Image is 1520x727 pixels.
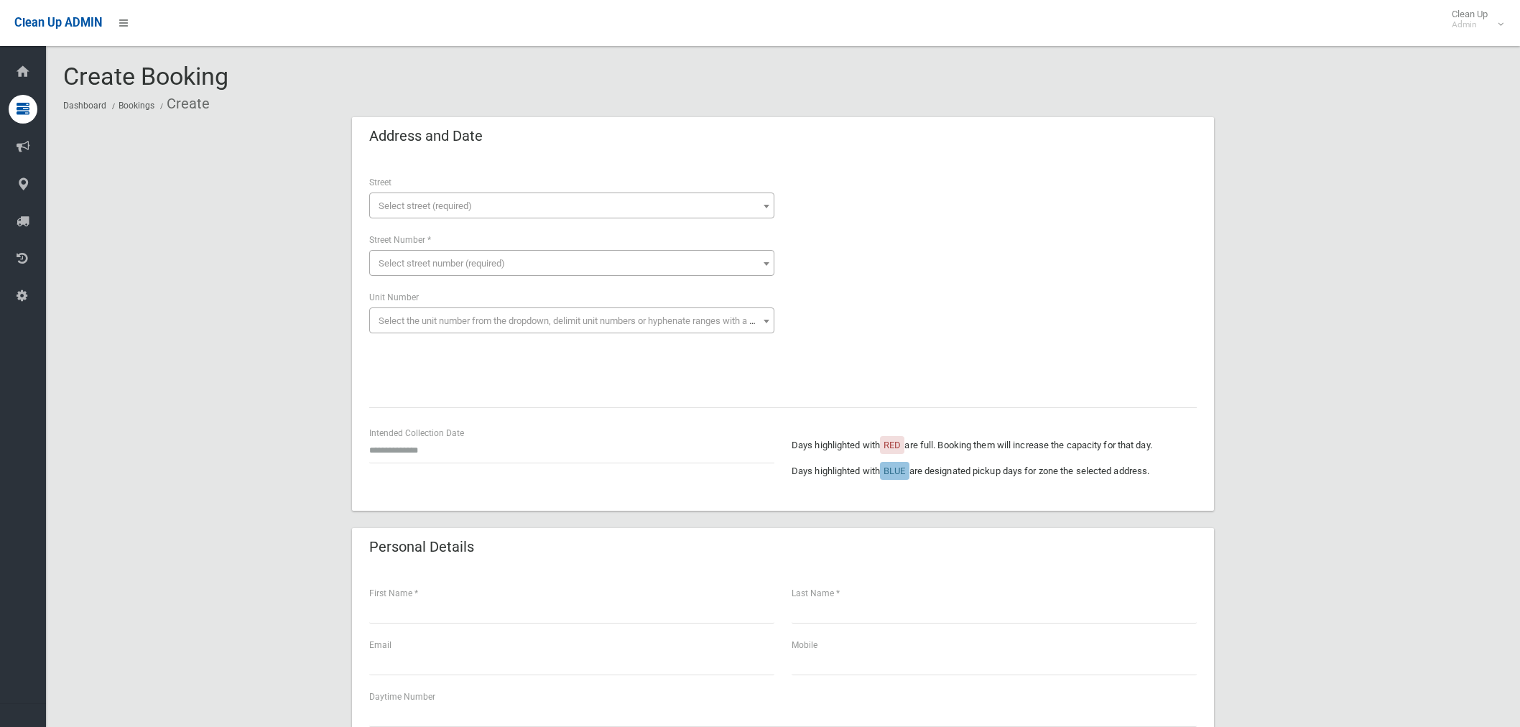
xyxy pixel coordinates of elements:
[1445,9,1502,30] span: Clean Up
[63,62,228,91] span: Create Booking
[379,200,472,211] span: Select street (required)
[379,258,505,269] span: Select street number (required)
[14,16,102,29] span: Clean Up ADMIN
[119,101,154,111] a: Bookings
[1452,19,1488,30] small: Admin
[884,466,905,476] span: BLUE
[352,122,500,150] header: Address and Date
[792,463,1197,480] p: Days highlighted with are designated pickup days for zone the selected address.
[792,437,1197,454] p: Days highlighted with are full. Booking them will increase the capacity for that day.
[884,440,901,450] span: RED
[157,91,210,117] li: Create
[63,101,106,111] a: Dashboard
[379,315,780,326] span: Select the unit number from the dropdown, delimit unit numbers or hyphenate ranges with a comma
[352,533,491,561] header: Personal Details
